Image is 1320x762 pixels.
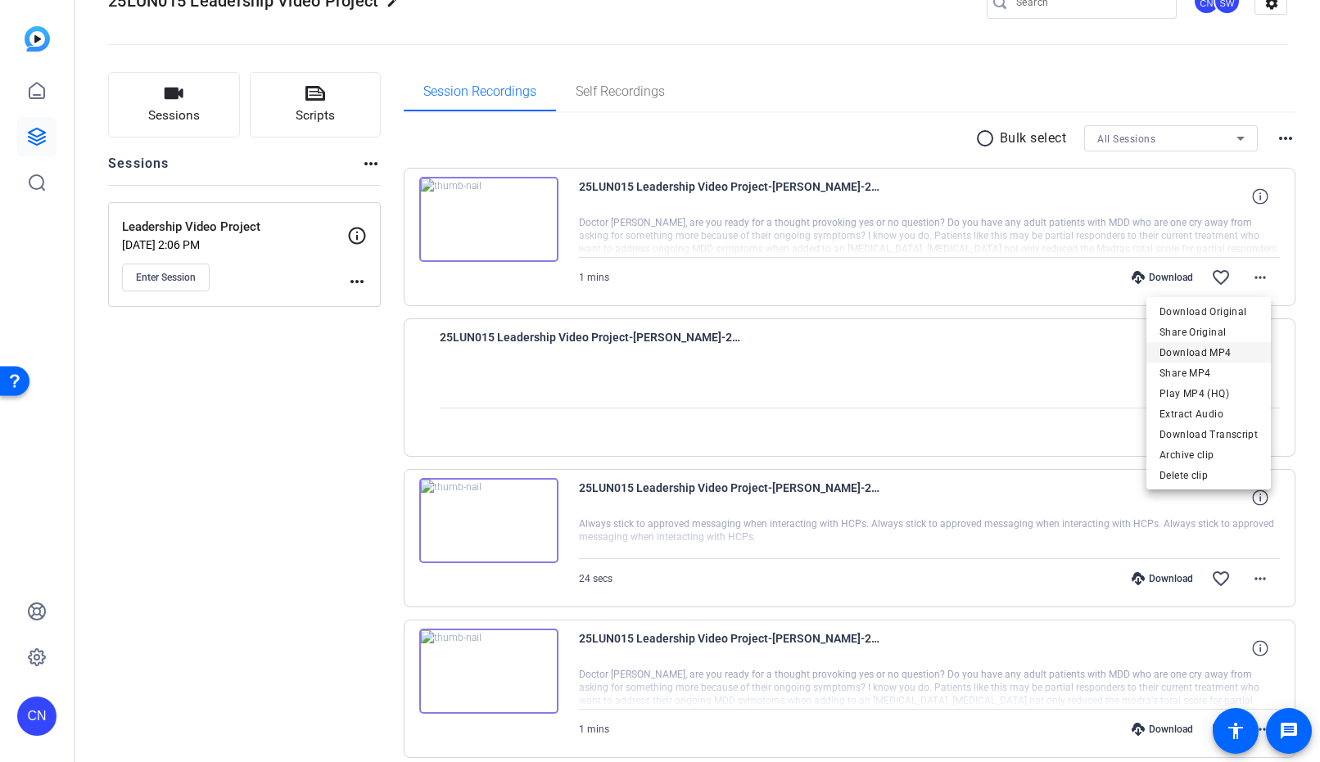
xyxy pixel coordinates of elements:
span: Play MP4 (HQ) [1160,384,1258,404]
span: Archive clip [1160,445,1258,465]
span: Delete clip [1160,466,1258,485]
span: Share MP4 [1160,363,1258,383]
span: Share Original [1160,322,1258,342]
span: Extract Audio [1160,404,1258,424]
span: Download Original [1160,302,1258,322]
span: Download MP4 [1160,343,1258,363]
span: Download Transcript [1160,425,1258,444]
